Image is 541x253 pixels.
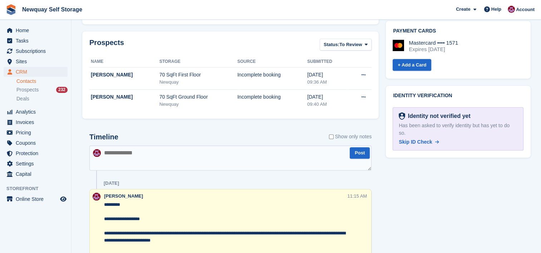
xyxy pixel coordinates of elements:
a: + Add a Card [393,59,431,71]
button: Status: To Review [320,39,372,50]
div: [DATE] [307,71,348,79]
a: Prospects 232 [16,86,68,94]
span: [PERSON_NAME] [104,193,143,199]
a: menu [4,169,68,179]
th: Source [237,56,308,68]
button: Post [350,147,370,159]
span: Storefront [6,185,71,192]
div: 70 SqFt First Floor [159,71,237,79]
a: menu [4,56,68,66]
span: Capital [16,169,59,179]
a: menu [4,107,68,117]
a: menu [4,36,68,46]
a: menu [4,159,68,169]
a: menu [4,128,68,138]
a: menu [4,117,68,127]
img: Mastercard Logo [393,40,404,51]
label: Show only notes [329,133,372,140]
span: Sites [16,56,59,66]
span: Account [516,6,535,13]
div: [PERSON_NAME] [91,93,159,101]
div: 09:40 AM [307,101,348,108]
a: menu [4,67,68,77]
div: 70 SqFt Ground Floor [159,93,237,101]
div: Mastercard •••• 1571 [409,40,458,46]
h2: Prospects [89,39,124,52]
span: Protection [16,148,59,158]
span: Online Store [16,194,59,204]
span: Skip ID Check [399,139,432,145]
img: Paul Upson [93,193,100,200]
span: Pricing [16,128,59,138]
div: Expires [DATE] [409,46,458,53]
div: [PERSON_NAME] [91,71,159,79]
span: Subscriptions [16,46,59,56]
img: Paul Upson [508,6,515,13]
img: Paul Upson [93,149,101,157]
a: Contacts [16,78,68,85]
span: Home [16,25,59,35]
div: [DATE] [104,180,119,186]
span: Settings [16,159,59,169]
div: Identity not verified yet [405,112,471,120]
a: Newquay Self Storage [19,4,85,15]
div: Newquay [159,101,237,108]
div: [DATE] [307,93,348,101]
input: Show only notes [329,133,334,140]
div: Incomplete booking [237,93,308,101]
th: Submitted [307,56,348,68]
a: Preview store [59,195,68,203]
a: menu [4,138,68,148]
span: Create [456,6,470,13]
div: 09:36 AM [307,79,348,86]
div: 232 [56,87,68,93]
span: Coupons [16,138,59,148]
span: Tasks [16,36,59,46]
span: Deals [16,95,29,102]
div: 11:15 AM [347,193,367,199]
a: menu [4,148,68,158]
a: menu [4,46,68,56]
span: Prospects [16,86,39,93]
div: Newquay [159,79,237,86]
h2: Payment cards [393,28,523,34]
a: menu [4,25,68,35]
div: Incomplete booking [237,71,308,79]
h2: Identity verification [393,93,523,99]
span: Invoices [16,117,59,127]
th: Storage [159,56,237,68]
img: stora-icon-8386f47178a22dfd0bd8f6a31ec36ba5ce8667c1dd55bd0f319d3a0aa187defe.svg [6,4,16,15]
span: Analytics [16,107,59,117]
a: Deals [16,95,68,103]
span: To Review [339,41,362,48]
a: Skip ID Check [399,138,439,146]
span: CRM [16,67,59,77]
h2: Timeline [89,133,118,141]
img: Identity Verification Ready [399,112,405,120]
th: Name [89,56,159,68]
span: Status: [324,41,339,48]
a: menu [4,194,68,204]
span: Help [491,6,501,13]
div: Has been asked to verify identity but has yet to do so. [399,122,517,137]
